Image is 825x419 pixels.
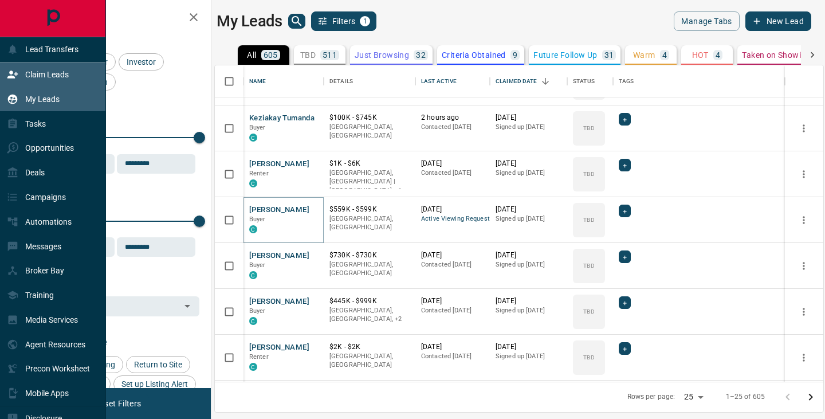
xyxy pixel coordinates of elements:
p: [DATE] [496,113,561,123]
span: Renter [249,170,269,177]
p: [DATE] [496,296,561,306]
p: [DATE] [421,296,484,306]
div: Claimed Date [490,65,567,97]
p: TBD [583,124,594,132]
p: Signed up [DATE] [496,352,561,361]
p: 31 [604,51,614,59]
span: Buyer [249,216,266,223]
button: [PERSON_NAME] [249,342,309,353]
p: $2K - $2K [329,342,410,352]
span: Active Viewing Request [421,214,484,224]
p: TBD [583,307,594,316]
div: Tags [619,65,634,97]
span: + [623,251,627,263]
button: more [795,257,812,275]
span: + [623,297,627,308]
p: All [247,51,256,59]
span: Buyer [249,261,266,269]
span: + [623,205,627,217]
p: Rows per page: [627,392,675,402]
button: search button [288,14,305,29]
p: 4 [716,51,720,59]
p: TBD [583,353,594,362]
button: more [795,212,812,229]
div: Name [243,65,324,97]
span: + [623,159,627,171]
div: Status [567,65,613,97]
p: 605 [264,51,278,59]
div: Return to Site [126,356,190,373]
p: 2 hours ago [421,113,484,123]
h1: My Leads [217,12,282,30]
p: [DATE] [496,250,561,260]
p: Signed up [DATE] [496,123,561,132]
span: Buyer [249,124,266,131]
div: condos.ca [249,179,257,187]
div: Details [324,65,415,97]
div: + [619,205,631,217]
div: + [619,342,631,355]
p: Contacted [DATE] [421,352,484,361]
p: Signed up [DATE] [496,169,561,178]
p: 4 [662,51,667,59]
button: Go to next page [799,386,822,409]
div: condos.ca [249,134,257,142]
p: Criteria Obtained [442,51,506,59]
div: condos.ca [249,225,257,233]
p: Future Follow Up [533,51,597,59]
button: more [795,120,812,137]
p: Signed up [DATE] [496,214,561,224]
p: Contacted [DATE] [421,260,484,269]
p: TBD [583,216,594,224]
p: 511 [323,51,337,59]
p: Contacted [DATE] [421,123,484,132]
span: Renter [249,353,269,361]
p: [DATE] [421,342,484,352]
span: Investor [123,57,160,66]
div: + [619,159,631,171]
button: Reset Filters [87,394,148,413]
button: [PERSON_NAME] [249,159,309,170]
div: Last Active [415,65,490,97]
p: [GEOGRAPHIC_DATA], [GEOGRAPHIC_DATA] [329,260,410,278]
div: Status [573,65,595,97]
div: Details [329,65,353,97]
p: $730K - $730K [329,250,410,260]
p: Midtown | Central, Markham [329,306,410,324]
p: Just Browsing [355,51,409,59]
span: 1 [361,17,369,25]
p: TBD [583,170,594,178]
button: [PERSON_NAME] [249,296,309,307]
p: Taken on Showings [742,51,815,59]
span: + [623,343,627,354]
span: + [623,113,627,125]
p: Contacted [DATE] [421,169,484,178]
div: Tags [613,65,785,97]
button: more [795,166,812,183]
p: [DATE] [421,250,484,260]
p: 9 [513,51,517,59]
p: HOT [692,51,709,59]
p: [DATE] [496,205,561,214]
button: Manage Tabs [674,11,739,31]
div: + [619,250,631,263]
div: Name [249,65,266,97]
p: Signed up [DATE] [496,306,561,315]
p: Toronto [329,169,410,195]
p: [GEOGRAPHIC_DATA], [GEOGRAPHIC_DATA] [329,123,410,140]
span: Return to Site [130,360,186,369]
button: [PERSON_NAME] [249,205,309,216]
p: 1–25 of 605 [726,392,765,402]
p: [GEOGRAPHIC_DATA], [GEOGRAPHIC_DATA] [329,214,410,232]
button: more [795,349,812,366]
button: Filters1 [311,11,377,31]
div: Claimed Date [496,65,537,97]
p: [DATE] [496,159,561,169]
p: [DATE] [496,342,561,352]
button: [PERSON_NAME] [249,250,309,261]
div: Set up Listing Alert [113,375,196,393]
div: + [619,113,631,126]
div: condos.ca [249,363,257,371]
p: $100K - $745K [329,113,410,123]
p: $445K - $999K [329,296,410,306]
